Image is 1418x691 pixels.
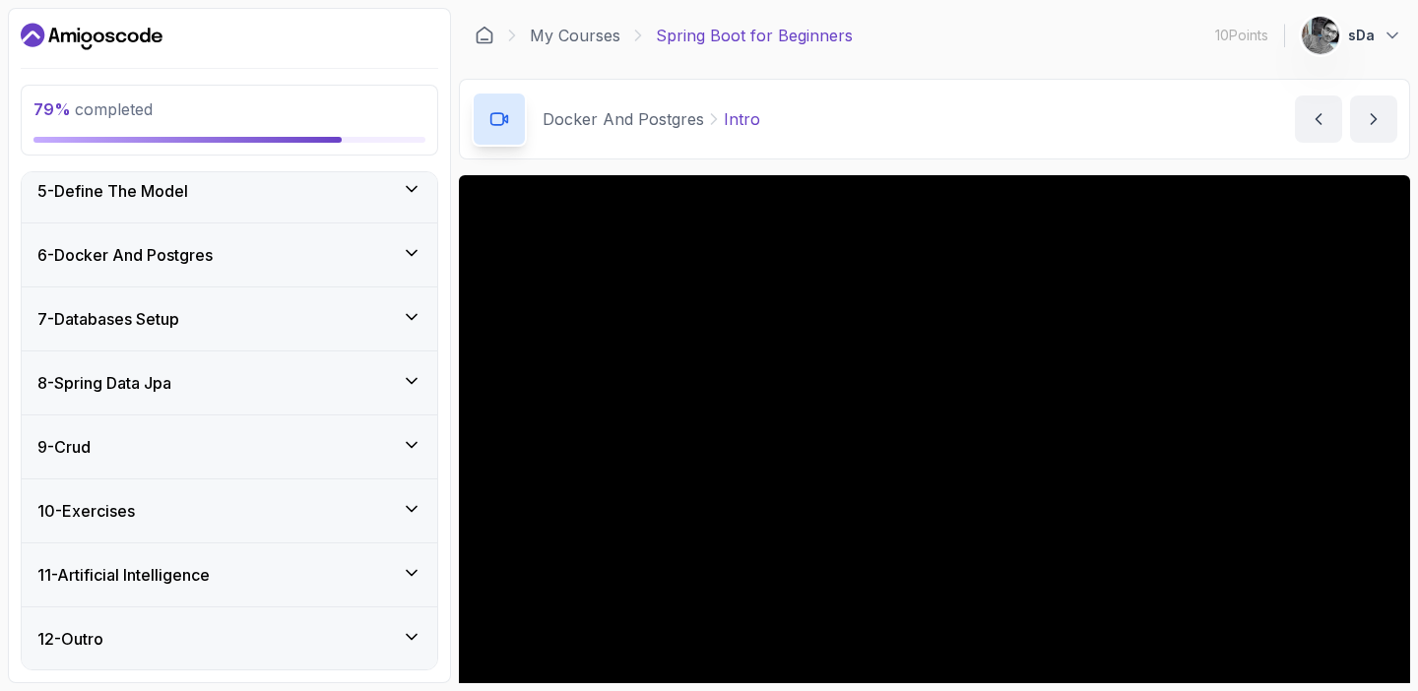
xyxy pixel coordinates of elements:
a: My Courses [530,24,620,47]
span: 79 % [33,99,71,119]
button: 6-Docker And Postgres [22,223,437,286]
button: 12-Outro [22,607,437,670]
a: Dashboard [21,21,162,52]
p: Intro [724,107,760,131]
button: user profile imagesDa [1301,16,1402,55]
button: 11-Artificial Intelligence [22,543,437,606]
h3: 6 - Docker And Postgres [37,243,213,267]
h3: 8 - Spring Data Jpa [37,371,171,395]
p: 10 Points [1215,26,1268,45]
span: completed [33,99,153,119]
p: Docker And Postgres [543,107,704,131]
h3: 10 - Exercises [37,499,135,523]
button: previous content [1295,95,1342,143]
button: 10-Exercises [22,479,437,542]
p: Spring Boot for Beginners [656,24,853,47]
img: user profile image [1302,17,1339,54]
h3: 5 - Define The Model [37,179,188,203]
button: 7-Databases Setup [22,287,437,350]
button: 5-Define The Model [22,159,437,222]
h3: 9 - Crud [37,435,91,459]
h3: 7 - Databases Setup [37,307,179,331]
p: sDa [1348,26,1375,45]
h3: 11 - Artificial Intelligence [37,563,210,587]
a: Dashboard [475,26,494,45]
h3: 12 - Outro [37,627,103,651]
button: 9-Crud [22,415,437,478]
button: 8-Spring Data Jpa [22,351,437,414]
button: next content [1350,95,1397,143]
